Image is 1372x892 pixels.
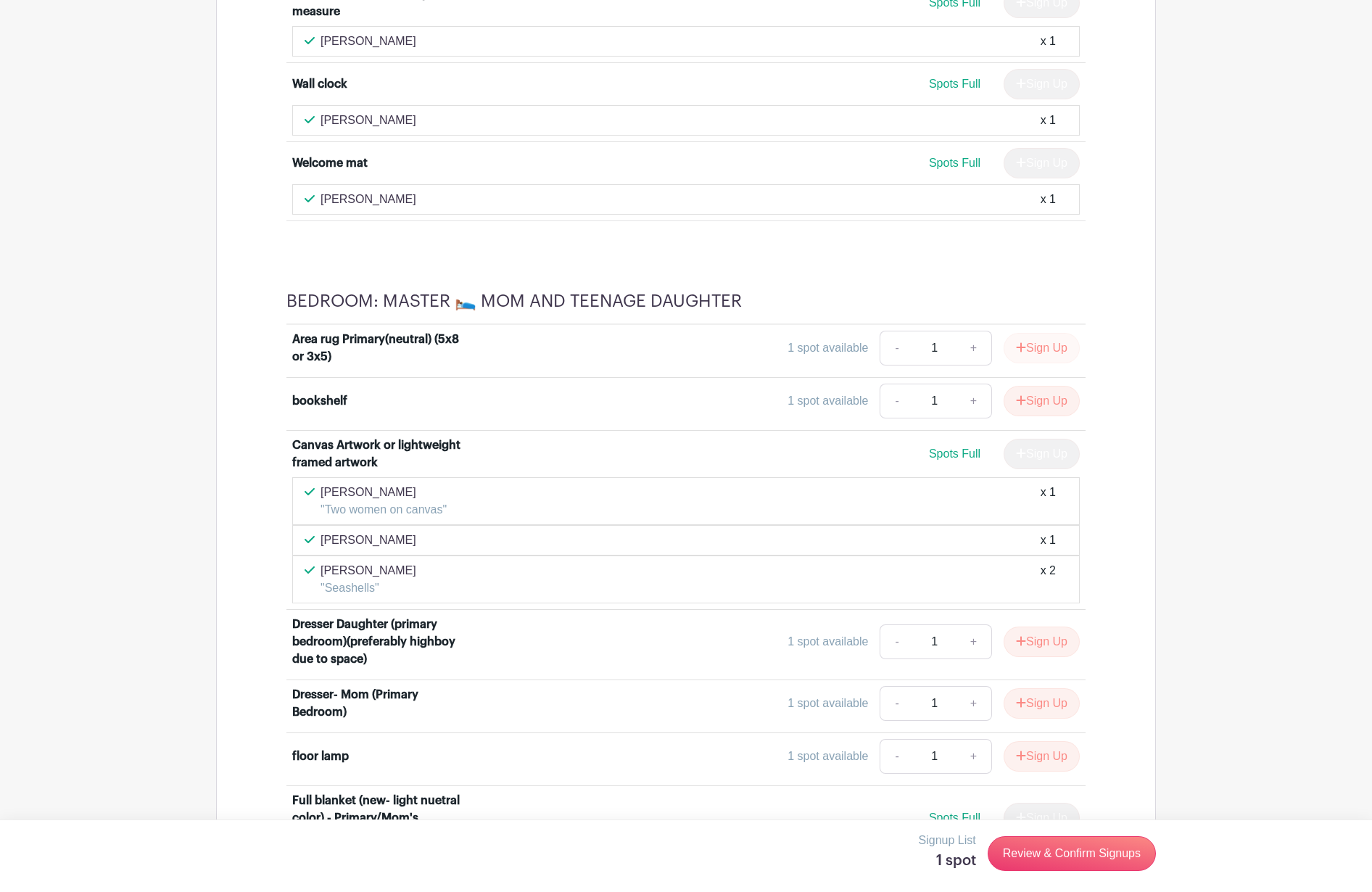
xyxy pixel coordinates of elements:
span: Spots Full [929,157,980,169]
a: - [880,384,913,418]
div: Area rug Primary(neutral) (5x8 or 3x5) [292,331,472,366]
div: bookshelf [292,392,347,410]
a: - [880,686,913,721]
p: [PERSON_NAME] [321,33,416,50]
button: Sign Up [1004,386,1080,416]
p: "Seashells" [321,579,416,597]
button: Sign Up [1004,627,1080,657]
a: - [880,624,913,659]
div: x 1 [1041,191,1056,208]
div: x 1 [1041,484,1056,519]
p: [PERSON_NAME] [321,562,416,579]
div: floor lamp [292,748,349,765]
div: Wall clock [292,75,347,93]
a: + [956,686,992,721]
div: x 1 [1041,532,1056,549]
button: Sign Up [1004,688,1080,719]
div: Full blanket (new- light nuetral color) - Primary/Mom's bedroom [292,792,472,844]
button: Sign Up [1004,741,1080,772]
div: 1 spot available [788,633,868,651]
button: Sign Up [1004,333,1080,363]
div: x 2 [1041,562,1056,597]
div: Dresser Daughter (primary bedroom)(preferably highboy due to space) [292,616,472,668]
p: [PERSON_NAME] [321,532,416,549]
a: + [956,384,992,418]
p: [PERSON_NAME] [321,191,416,208]
p: [PERSON_NAME] [321,112,416,129]
div: Canvas Artwork or lightweight framed artwork [292,437,472,471]
h5: 1 spot [919,852,976,870]
span: Spots Full [929,78,980,90]
div: Welcome mat [292,154,368,172]
a: - [880,739,913,774]
p: "Two women on canvas" [321,501,447,519]
div: 1 spot available [788,748,868,765]
div: x 1 [1041,33,1056,50]
div: x 1 [1041,112,1056,129]
a: Review & Confirm Signups [988,836,1156,871]
a: + [956,331,992,366]
h4: BEDROOM: MASTER 🛌 MOM AND TEENAGE DAUGHTER [286,291,742,312]
a: + [956,624,992,659]
div: Dresser- Mom (Primary Bedroom) [292,686,472,721]
div: 1 spot available [788,695,868,712]
div: 1 spot available [788,392,868,410]
p: Signup List [919,832,976,849]
span: Spots Full [929,447,980,460]
a: - [880,331,913,366]
p: [PERSON_NAME] [321,484,447,501]
span: Spots Full [929,812,980,824]
a: + [956,739,992,774]
div: 1 spot available [788,339,868,357]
